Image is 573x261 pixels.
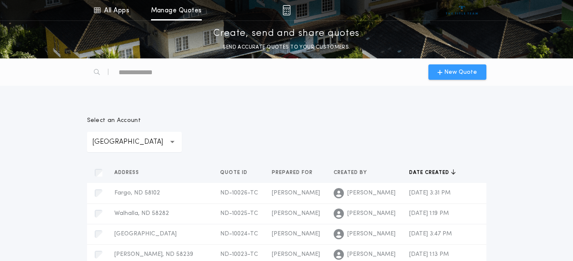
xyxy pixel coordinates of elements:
[114,190,160,196] span: Fargo, ND 58102
[220,210,258,217] span: ND-10025-TC
[428,64,486,80] button: New Quote
[409,210,449,217] span: [DATE] 1:19 PM
[334,168,373,177] button: Created by
[347,189,396,197] span: [PERSON_NAME]
[220,231,258,237] span: ND-10024-TC
[223,43,350,52] p: SEND ACCURATE QUOTES TO YOUR CUSTOMERS.
[409,190,451,196] span: [DATE] 3:31 PM
[114,210,169,217] span: Walhalla, ND 58282
[409,231,452,237] span: [DATE] 3:47 PM
[272,231,320,237] span: [PERSON_NAME]
[87,132,182,152] button: [GEOGRAPHIC_DATA]
[114,169,141,176] span: Address
[220,190,258,196] span: ND-10026-TC
[409,251,449,258] span: [DATE] 1:13 PM
[409,169,451,176] span: Date created
[114,251,193,258] span: [PERSON_NAME], ND 58239
[220,251,258,258] span: ND-10023-TC
[444,68,477,77] span: New Quote
[220,169,249,176] span: Quote ID
[213,27,360,41] p: Create, send and share quotes
[92,137,177,147] p: [GEOGRAPHIC_DATA]
[347,209,396,218] span: [PERSON_NAME]
[220,168,254,177] button: Quote ID
[87,116,182,125] p: Select an Account
[282,5,291,15] img: img
[272,210,320,217] span: [PERSON_NAME]
[114,168,145,177] button: Address
[272,251,320,258] span: [PERSON_NAME]
[347,250,396,259] span: [PERSON_NAME]
[272,190,320,196] span: [PERSON_NAME]
[446,6,478,14] img: vs-icon
[114,231,177,237] span: [GEOGRAPHIC_DATA]
[409,168,456,177] button: Date created
[272,169,314,176] span: Prepared for
[334,169,369,176] span: Created by
[347,230,396,238] span: [PERSON_NAME]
